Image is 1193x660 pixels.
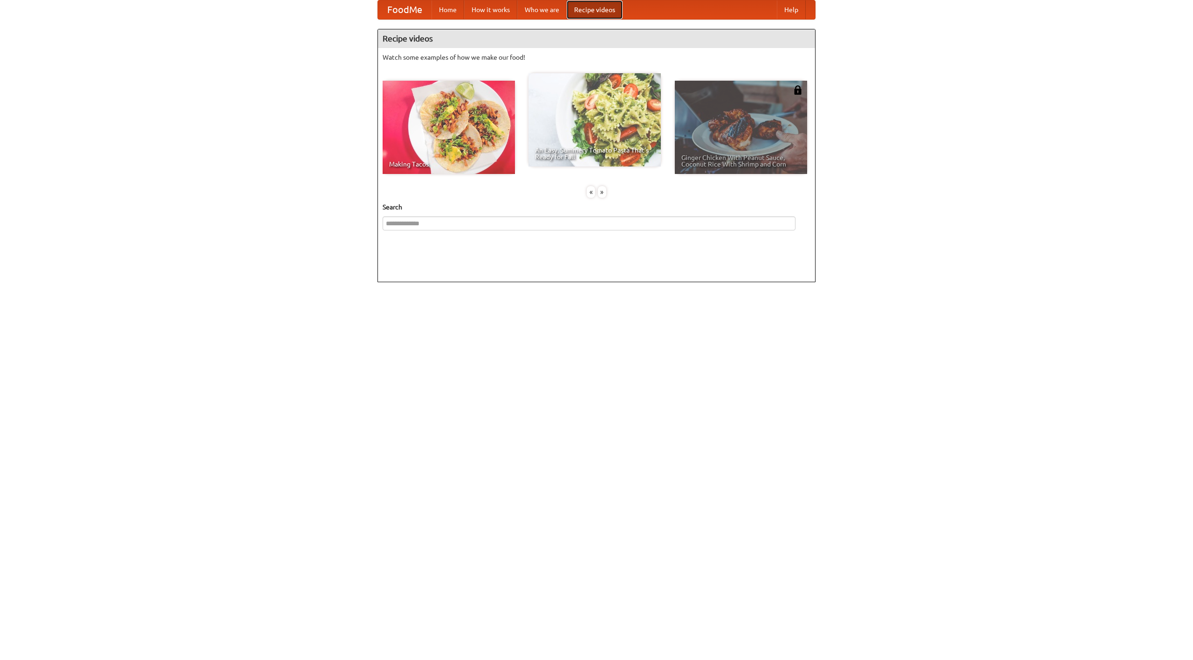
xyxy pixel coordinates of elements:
div: » [598,186,606,198]
h4: Recipe videos [378,29,815,48]
a: Who we are [517,0,567,19]
a: Home [432,0,464,19]
span: Making Tacos [389,161,508,167]
div: « [587,186,595,198]
h5: Search [383,202,810,212]
a: Help [777,0,806,19]
a: An Easy, Summery Tomato Pasta That's Ready for Fall [528,73,661,167]
span: An Easy, Summery Tomato Pasta That's Ready for Fall [535,147,654,160]
a: Recipe videos [567,0,623,19]
a: FoodMe [378,0,432,19]
p: Watch some examples of how we make our food! [383,53,810,62]
a: How it works [464,0,517,19]
a: Making Tacos [383,81,515,174]
img: 483408.png [793,85,802,95]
